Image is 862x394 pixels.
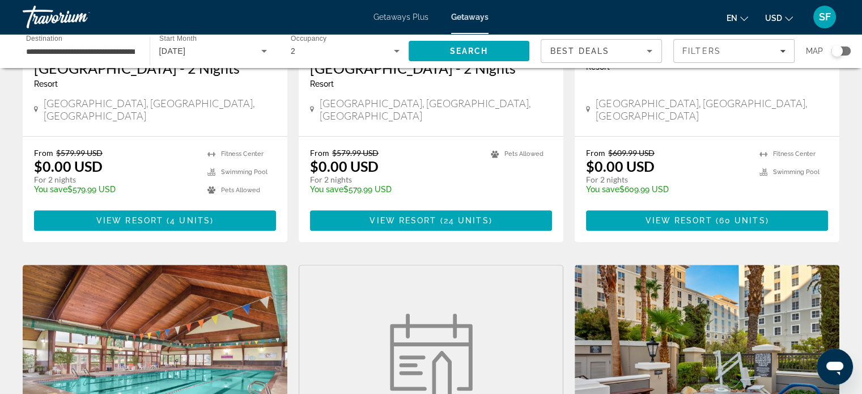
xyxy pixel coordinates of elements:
span: You save [34,185,67,194]
span: ( ) [436,216,492,225]
p: $0.00 USD [586,158,655,175]
span: Resort [34,79,58,88]
span: SF [819,11,831,23]
span: en [727,14,737,23]
a: Getaways Plus [373,12,428,22]
span: You save [586,185,619,194]
span: Start Month [159,35,197,43]
span: From [310,148,329,158]
p: For 2 nights [310,175,479,185]
span: 2 [291,46,295,56]
span: 4 units [170,216,210,225]
span: $579.99 USD [56,148,103,158]
button: Change language [727,10,748,26]
span: $579.99 USD [332,148,379,158]
p: $0.00 USD [34,158,103,175]
p: $579.99 USD [310,185,479,194]
span: Occupancy [291,35,326,43]
span: Filters [682,46,721,56]
span: Best Deals [550,46,609,56]
span: View Resort [370,216,436,225]
button: View Resort(4 units) [34,210,276,231]
span: Fitness Center [221,150,264,158]
mat-select: Sort by [550,44,652,58]
p: $579.99 USD [34,185,196,194]
span: Search [449,46,488,56]
iframe: Button to launch messaging window [817,349,853,385]
span: ( ) [712,216,768,225]
span: ( ) [163,216,214,225]
p: $609.99 USD [586,185,748,194]
p: $0.00 USD [310,158,379,175]
button: Change currency [765,10,793,26]
span: Map [806,43,823,59]
span: Resort [310,79,334,88]
span: 24 units [444,216,489,225]
button: Search [409,41,530,61]
span: [GEOGRAPHIC_DATA], [GEOGRAPHIC_DATA], [GEOGRAPHIC_DATA] [596,97,828,122]
span: Fitness Center [773,150,816,158]
span: Pets Allowed [221,187,260,194]
span: You save [310,185,343,194]
p: For 2 nights [586,175,748,185]
p: For 2 nights [34,175,196,185]
button: User Menu [810,5,839,29]
span: USD [765,14,782,23]
span: 60 units [719,216,766,225]
span: Swimming Pool [221,168,267,176]
span: From [586,148,605,158]
a: Travorium [23,2,136,32]
a: Getaways [451,12,489,22]
span: From [34,148,53,158]
span: [DATE] [159,46,186,56]
span: Destination [26,35,62,42]
span: View Resort [96,216,163,225]
span: Pets Allowed [504,150,543,158]
span: $609.99 USD [608,148,655,158]
span: [GEOGRAPHIC_DATA], [GEOGRAPHIC_DATA], [GEOGRAPHIC_DATA] [320,97,552,122]
span: [GEOGRAPHIC_DATA], [GEOGRAPHIC_DATA], [GEOGRAPHIC_DATA] [44,97,276,122]
button: Filters [673,39,795,63]
button: View Resort(60 units) [586,210,828,231]
input: Select destination [26,45,135,58]
span: Swimming Pool [773,168,819,176]
span: View Resort [645,216,712,225]
button: View Resort(24 units) [310,210,552,231]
